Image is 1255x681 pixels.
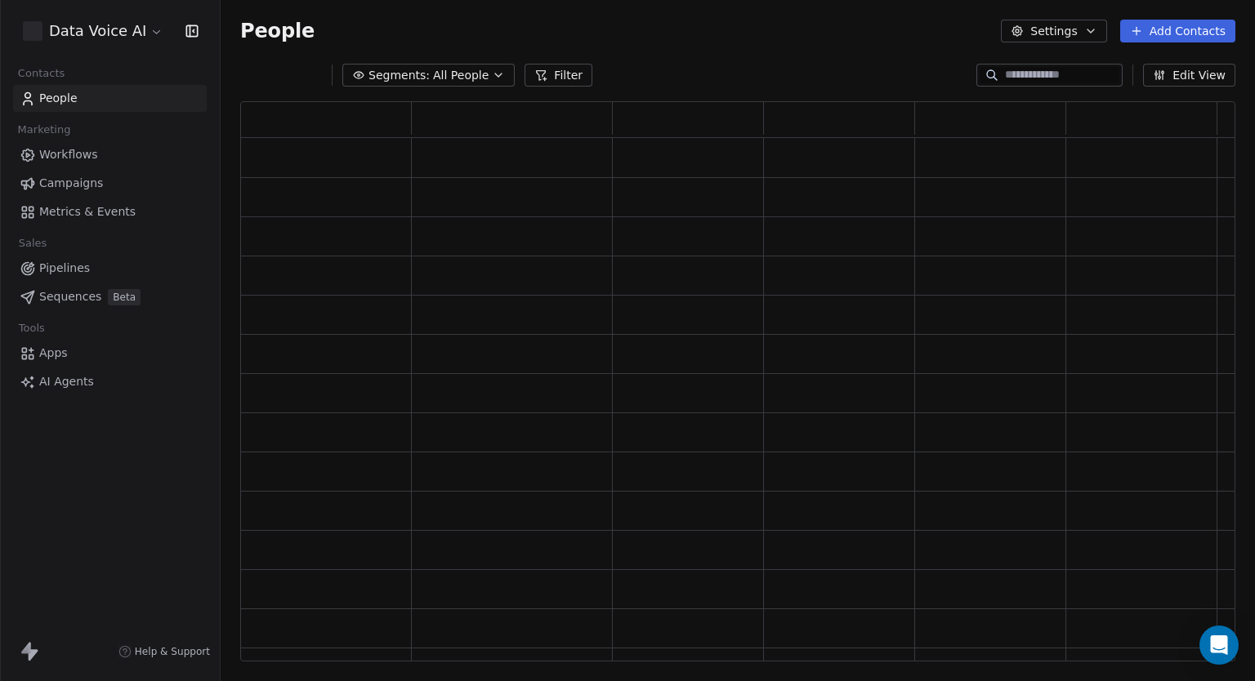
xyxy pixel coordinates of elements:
[1120,20,1235,42] button: Add Contacts
[13,170,207,197] a: Campaigns
[1143,64,1235,87] button: Edit View
[39,175,103,192] span: Campaigns
[11,231,54,256] span: Sales
[11,316,51,340] span: Tools
[11,61,72,86] span: Contacts
[240,19,315,43] span: People
[108,289,141,305] span: Beta
[39,288,101,305] span: Sequences
[39,90,78,107] span: People
[433,67,489,84] span: All People
[13,255,207,282] a: Pipelines
[13,340,207,367] a: Apps
[49,20,146,42] span: Data Voice AI
[39,203,136,220] span: Metrics & Events
[39,373,94,390] span: AI Agents
[368,67,430,84] span: Segments:
[13,141,207,168] a: Workflows
[13,85,207,112] a: People
[118,645,210,658] a: Help & Support
[135,645,210,658] span: Help & Support
[13,198,207,225] a: Metrics & Events
[20,17,167,45] button: Data Voice AI
[13,368,207,395] a: AI Agents
[525,64,592,87] button: Filter
[1199,625,1239,665] div: Open Intercom Messenger
[39,260,90,277] span: Pipelines
[13,283,207,310] a: SequencesBeta
[39,345,68,362] span: Apps
[1001,20,1106,42] button: Settings
[39,146,98,163] span: Workflows
[11,118,78,142] span: Marketing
